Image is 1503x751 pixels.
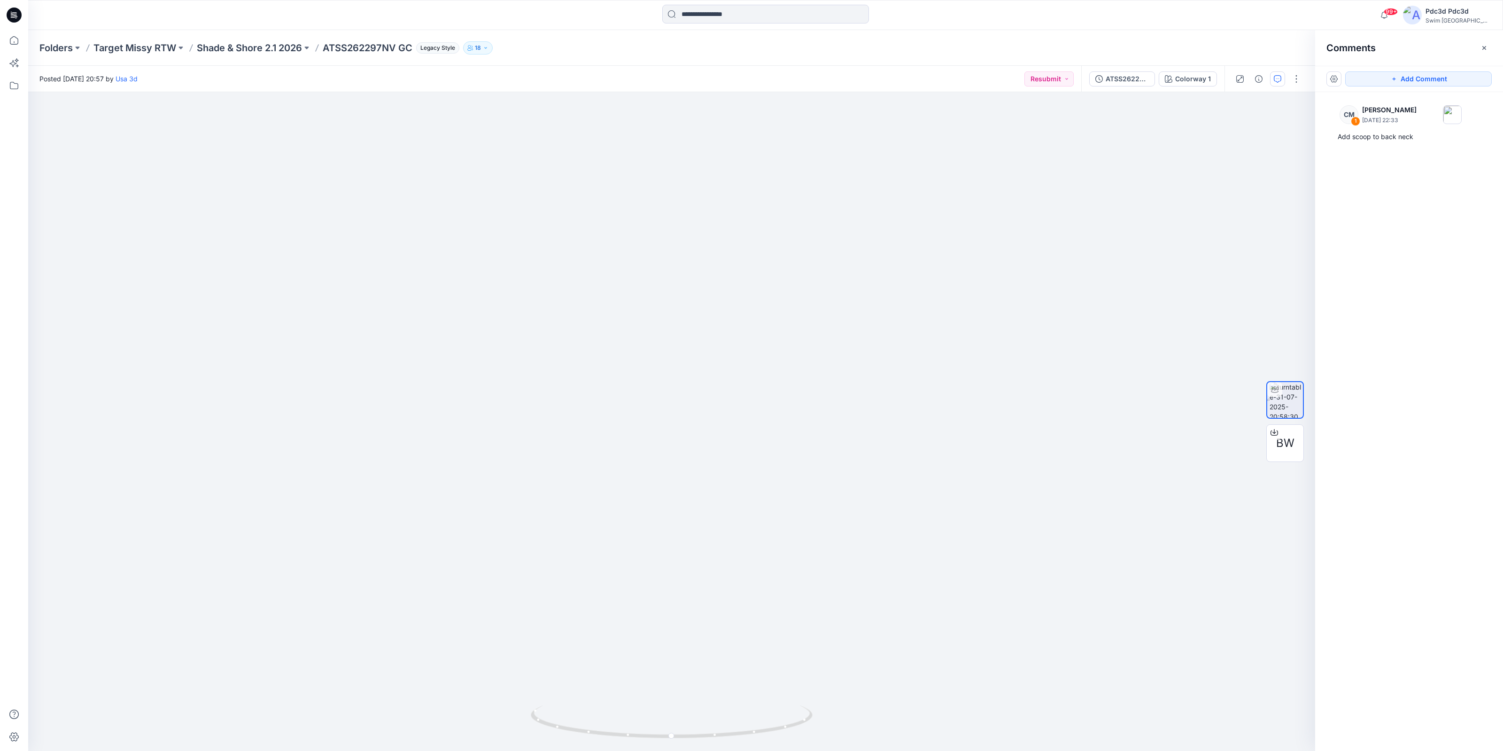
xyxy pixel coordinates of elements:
[1276,435,1294,452] span: BW
[39,74,138,84] span: Posted [DATE] 20:57 by
[475,43,481,53] p: 18
[463,41,493,55] button: 18
[93,41,176,55] a: Target Missy RTW
[412,41,459,55] button: Legacy Style
[1270,382,1303,418] img: turntable-31-07-2025-20:58:30
[1362,116,1417,125] p: [DATE] 22:33
[1403,6,1422,24] img: avatar
[1106,74,1149,84] div: ATSS262297NV GC
[1426,17,1491,24] div: Swim [GEOGRAPHIC_DATA]
[197,41,302,55] a: Shade & Shore 2.1 2026
[39,41,73,55] a: Folders
[1338,131,1480,142] div: Add scoop to back neck
[1326,42,1376,54] h2: Comments
[116,75,138,83] a: Usa 3d
[323,41,412,55] p: ATSS262297NV GC
[1384,8,1398,16] span: 99+
[1426,6,1491,17] div: Pdc3d Pdc3d
[1362,104,1417,116] p: [PERSON_NAME]
[1345,71,1492,86] button: Add Comment
[1089,71,1155,86] button: ATSS262297NV GC
[1251,71,1266,86] button: Details
[1175,74,1211,84] div: Colorway 1
[1159,71,1217,86] button: Colorway 1
[1351,117,1360,126] div: 1
[416,42,459,54] span: Legacy Style
[1340,105,1358,124] div: CM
